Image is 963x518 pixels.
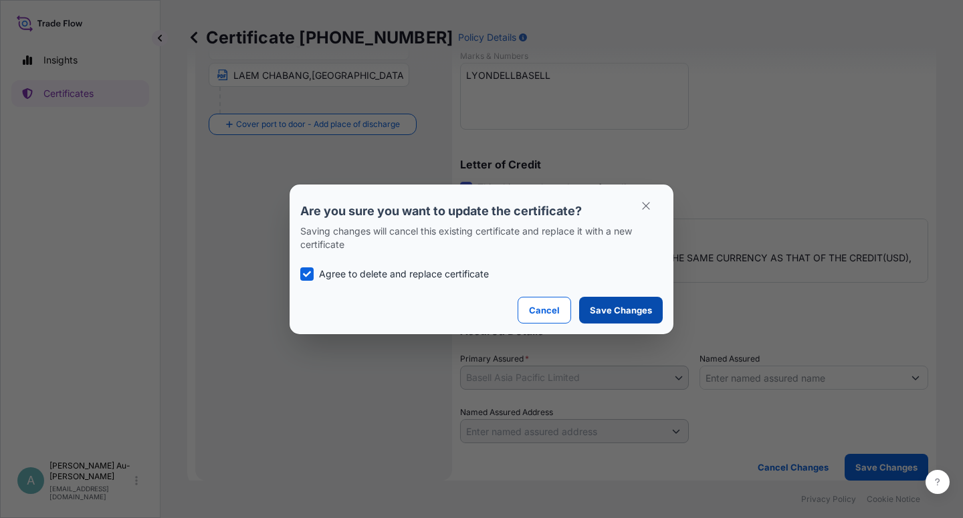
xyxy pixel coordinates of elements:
[529,303,560,317] p: Cancel
[300,203,663,219] p: Are you sure you want to update the certificate?
[579,297,663,323] button: Save Changes
[518,297,571,323] button: Cancel
[319,267,489,281] p: Agree to delete and replace certificate
[300,225,663,251] p: Saving changes will cancel this existing certificate and replace it with a new certificate
[590,303,652,317] p: Save Changes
